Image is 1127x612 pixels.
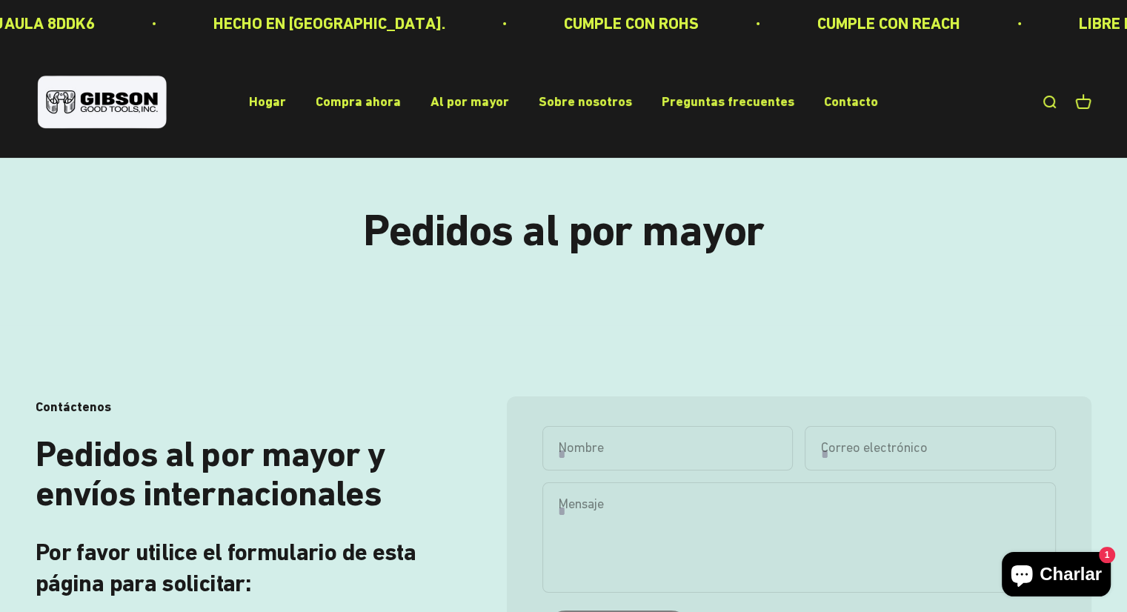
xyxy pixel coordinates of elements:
font: HECHO EN [GEOGRAPHIC_DATA]. [213,14,445,33]
a: Al por mayor [430,94,509,110]
a: Preguntas frecuentes [662,94,794,110]
font: Contáctenos [36,399,111,414]
font: Por favor utilice el formulario de esta página para solicitar: [36,538,416,597]
inbox-online-store-chat: Chat de la tienda online de Shopify [997,552,1115,600]
a: Compra ahora [316,94,401,110]
font: Pedidos al por mayor y envíos internacionales [36,433,385,513]
a: Sobre nosotros [539,94,632,110]
font: CUMPLE CON ROHS [564,14,699,33]
font: CUMPLE CON REACH [817,14,960,33]
a: Hogar [249,94,286,110]
font: Pedidos al por mayor [363,204,764,256]
a: Contacto [824,94,878,110]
